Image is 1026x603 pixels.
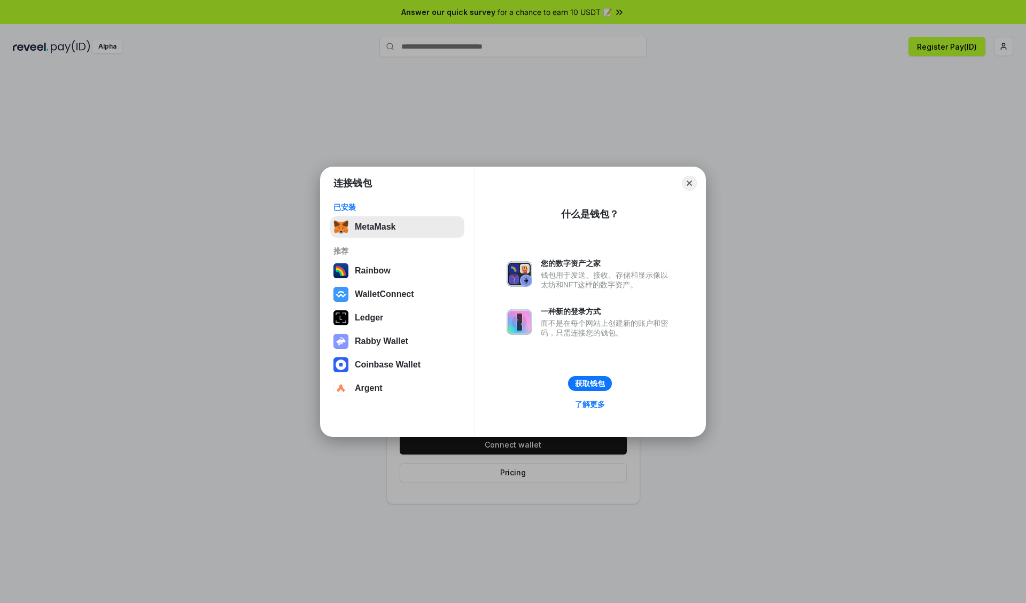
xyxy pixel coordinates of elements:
[507,309,532,335] img: svg+xml,%3Csvg%20xmlns%3D%22http%3A%2F%2Fwww.w3.org%2F2000%2Fsvg%22%20fill%3D%22none%22%20viewBox...
[333,202,461,212] div: 已安装
[682,176,697,191] button: Close
[569,397,611,411] a: 了解更多
[575,400,605,409] div: 了解更多
[330,354,464,375] button: Coinbase Wallet
[541,259,673,268] div: 您的数字资产之家
[330,216,464,238] button: MetaMask
[355,313,383,323] div: Ledger
[333,220,348,234] img: svg+xml,%3Csvg%20fill%3D%22none%22%20height%3D%2233%22%20viewBox%3D%220%200%2035%2033%22%20width%...
[355,266,391,276] div: Rainbow
[561,208,619,221] div: 什么是钱包？
[330,331,464,352] button: Rabby Wallet
[541,318,673,338] div: 而不是在每个网站上创建新的账户和密码，只需连接您的钱包。
[568,376,612,391] button: 获取钱包
[355,360,421,370] div: Coinbase Wallet
[507,261,532,287] img: svg+xml,%3Csvg%20xmlns%3D%22http%3A%2F%2Fwww.w3.org%2F2000%2Fsvg%22%20fill%3D%22none%22%20viewBox...
[330,284,464,305] button: WalletConnect
[333,310,348,325] img: svg+xml,%3Csvg%20xmlns%3D%22http%3A%2F%2Fwww.w3.org%2F2000%2Fsvg%22%20width%3D%2228%22%20height%3...
[333,334,348,349] img: svg+xml,%3Csvg%20xmlns%3D%22http%3A%2F%2Fwww.w3.org%2F2000%2Fsvg%22%20fill%3D%22none%22%20viewBox...
[333,381,348,396] img: svg+xml,%3Csvg%20width%3D%2228%22%20height%3D%2228%22%20viewBox%3D%220%200%2028%2028%22%20fill%3D...
[333,287,348,302] img: svg+xml,%3Csvg%20width%3D%2228%22%20height%3D%2228%22%20viewBox%3D%220%200%2028%2028%22%20fill%3D...
[333,263,348,278] img: svg+xml,%3Csvg%20width%3D%22120%22%20height%3D%22120%22%20viewBox%3D%220%200%20120%20120%22%20fil...
[333,177,372,190] h1: 连接钱包
[330,260,464,281] button: Rainbow
[355,289,414,299] div: WalletConnect
[333,357,348,372] img: svg+xml,%3Csvg%20width%3D%2228%22%20height%3D%2228%22%20viewBox%3D%220%200%2028%2028%22%20fill%3D...
[355,383,383,393] div: Argent
[541,307,673,316] div: 一种新的登录方式
[330,378,464,399] button: Argent
[333,246,461,256] div: 推荐
[355,336,408,346] div: Rabby Wallet
[541,270,673,289] div: 钱包用于发送、接收、存储和显示像以太坊和NFT这样的数字资产。
[575,379,605,388] div: 获取钱包
[355,222,395,232] div: MetaMask
[330,307,464,328] button: Ledger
